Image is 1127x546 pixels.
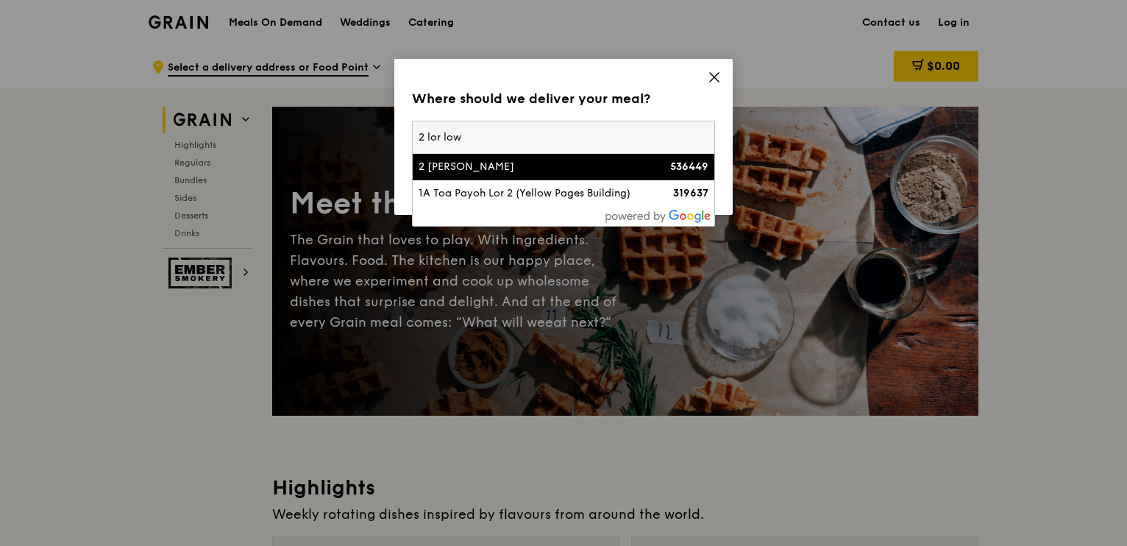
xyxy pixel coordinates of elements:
div: 2 [PERSON_NAME] [419,160,636,174]
strong: 536449 [670,160,708,173]
strong: 319637 [673,187,708,199]
div: 1A Toa Payoh Lor 2 (Yellow Pages Building) [419,186,636,201]
img: powered-by-google.60e8a832.png [605,210,711,223]
div: Where should we deliver your meal? [412,88,715,109]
